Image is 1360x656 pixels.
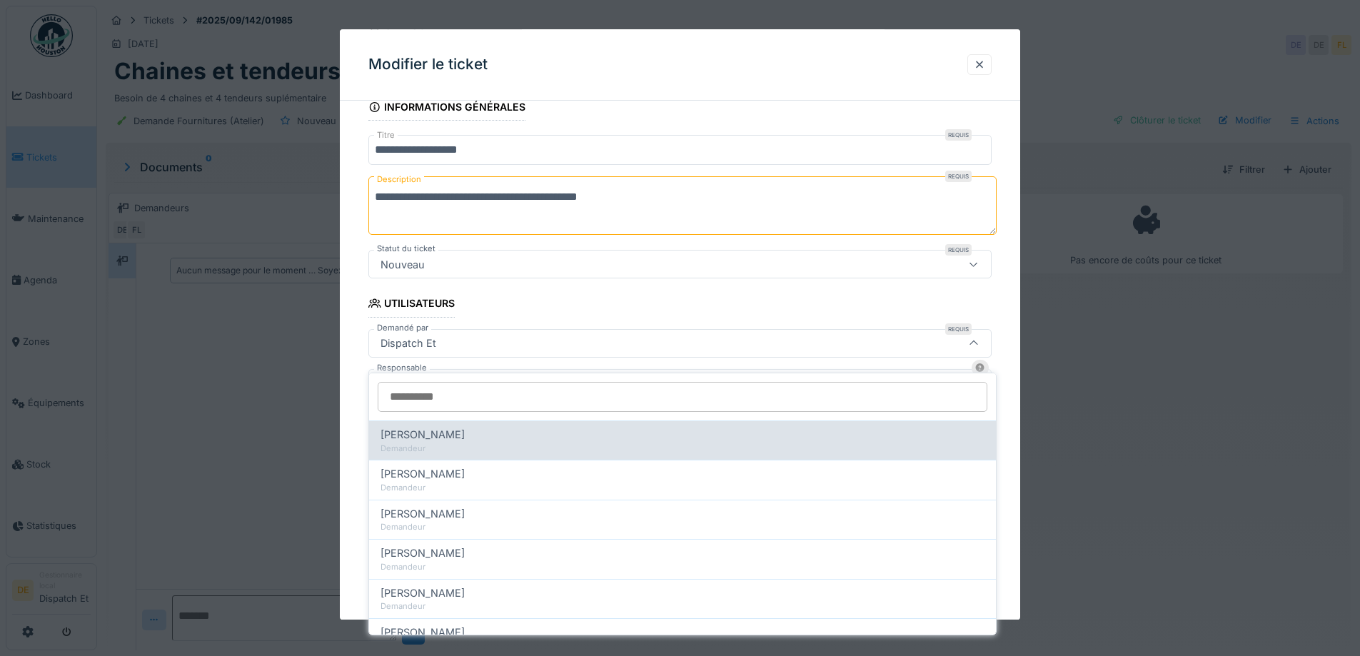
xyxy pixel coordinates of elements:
span: [PERSON_NAME] [381,545,465,561]
label: Responsable [374,362,430,374]
div: Demandeur [381,443,984,455]
div: Nouveau [375,257,430,273]
span: [PERSON_NAME] [381,506,465,522]
label: Description [374,171,424,189]
div: Requis [945,323,972,335]
label: Titre [374,130,398,142]
h3: Modifier le ticket [368,56,488,74]
span: [PERSON_NAME] [381,466,465,482]
div: Informations générales [368,96,525,121]
span: [PERSON_NAME] [381,427,465,443]
div: Demandeur [381,600,984,612]
div: Requis [945,171,972,183]
div: Requis [945,130,972,141]
label: Statut du ticket [374,243,438,256]
span: [PERSON_NAME] [381,585,465,601]
div: Utilisateurs [368,293,455,318]
div: Dispatch Et [375,335,442,351]
span: [PERSON_NAME] [381,625,465,640]
div: Demandeur [381,521,984,533]
div: Requis [945,245,972,256]
label: Demandé par [374,322,431,334]
div: Demandeur [381,561,984,573]
div: Demandeur [381,482,984,494]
